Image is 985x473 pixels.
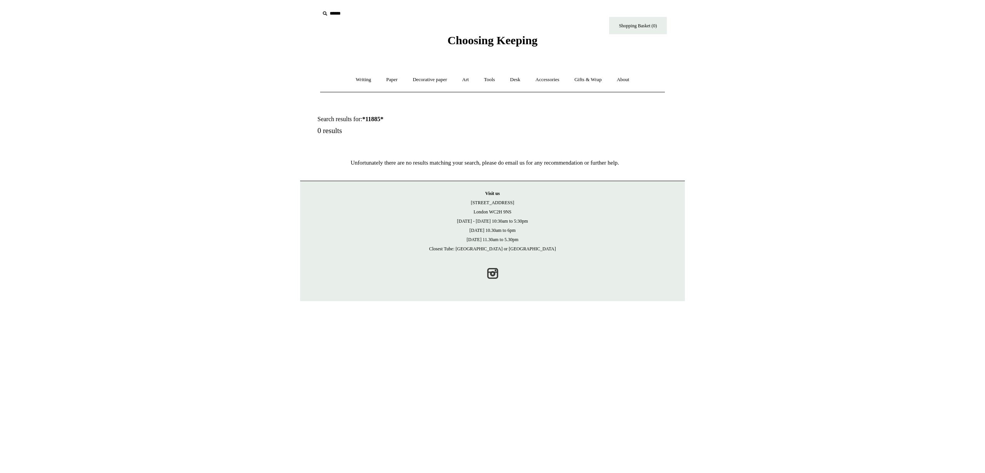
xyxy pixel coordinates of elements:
[447,34,538,47] span: Choosing Keeping
[349,70,378,90] a: Writing
[610,70,636,90] a: About
[317,127,501,135] h5: 0 results
[485,191,500,196] strong: Visit us
[447,40,538,45] a: Choosing Keeping
[379,70,405,90] a: Paper
[406,70,454,90] a: Decorative paper
[477,70,502,90] a: Tools
[568,70,609,90] a: Gifts & Wrap
[455,70,476,90] a: Art
[484,265,501,282] a: Instagram
[529,70,566,90] a: Accessories
[503,70,528,90] a: Desk
[300,158,669,167] p: Unfortunately there are no results matching your search, please do email us for any recommendatio...
[609,17,667,34] a: Shopping Basket (0)
[317,115,501,123] h1: Search results for:
[308,189,677,253] p: [STREET_ADDRESS] London WC2H 9NS [DATE] - [DATE] 10:30am to 5:30pm [DATE] 10.30am to 6pm [DATE] 1...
